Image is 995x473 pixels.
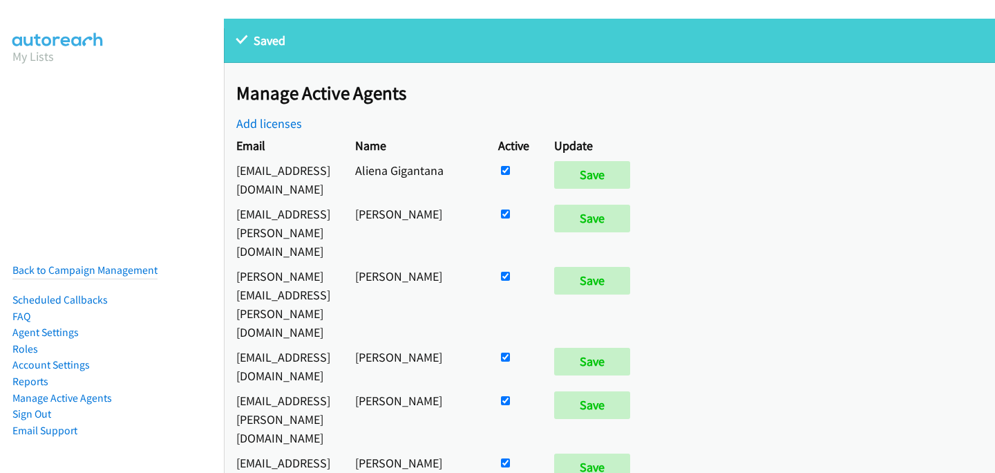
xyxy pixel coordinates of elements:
td: [EMAIL_ADDRESS][DOMAIN_NAME] [224,344,343,388]
h2: Manage Active Agents [236,82,995,105]
a: Agent Settings [12,326,79,339]
th: Active [486,133,542,158]
a: Scheduled Callbacks [12,293,108,306]
a: Add licenses [236,115,302,131]
td: [PERSON_NAME][EMAIL_ADDRESS][PERSON_NAME][DOMAIN_NAME] [224,263,343,344]
a: FAQ [12,310,30,323]
a: Manage Active Agents [12,391,112,405]
td: [PERSON_NAME] [343,388,486,450]
a: Roles [12,342,38,355]
td: [PERSON_NAME] [343,201,486,263]
a: Email Support [12,424,77,437]
a: Sign Out [12,407,51,420]
a: Account Settings [12,358,90,371]
td: [EMAIL_ADDRESS][DOMAIN_NAME] [224,158,343,201]
input: Save [554,267,630,295]
a: Reports [12,375,48,388]
input: Save [554,161,630,189]
a: Back to Campaign Management [12,263,158,277]
td: [PERSON_NAME] [343,263,486,344]
a: My Lists [12,48,54,64]
input: Save [554,348,630,375]
th: Update [542,133,649,158]
td: [EMAIL_ADDRESS][PERSON_NAME][DOMAIN_NAME] [224,201,343,263]
input: Save [554,391,630,419]
th: Name [343,133,486,158]
td: [EMAIL_ADDRESS][PERSON_NAME][DOMAIN_NAME] [224,388,343,450]
td: Aliena Gigantana [343,158,486,201]
p: Saved [236,31,983,50]
input: Save [554,205,630,232]
td: [PERSON_NAME] [343,344,486,388]
th: Email [224,133,343,158]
